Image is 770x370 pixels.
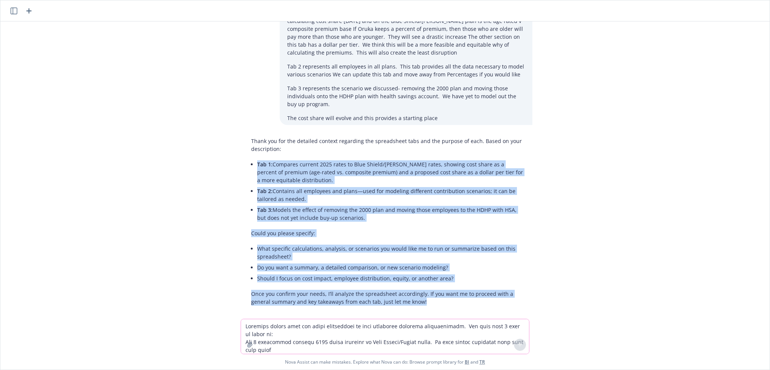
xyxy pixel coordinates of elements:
span: Tab 2: [257,187,273,195]
li: Do you want a summary, a detailed comparison, or new scenario modeling? [257,262,525,273]
li: Should I focus on cost impact, employee distribution, equity, or another area? [257,273,525,284]
p: Once you confirm your needs, I’ll analyze the spreadsheet accordingly. If you want me to proceed ... [251,290,525,306]
span: Nova Assist can make mistakes. Explore what Nova can do: Browse prompt library for and [285,354,485,370]
li: What specific calculations, analysis, or scenarios you would like me to run or summarize based on... [257,243,525,262]
li: Contains all employees and plans—used for modeling different contribution scenarios; it can be ta... [257,186,525,204]
p: The cost share will evolve and this provides a starting place [287,114,525,122]
p: Tab 2 represents all employees in all plans. This tab provides all the data necessary to model va... [287,62,525,78]
li: Compares current 2025 rates to Blue Shield/[PERSON_NAME] rates, showing cost share as a percent o... [257,159,525,186]
p: Thank you for the detailed context regarding the spreadsheet tabs and the purpose of each. Based ... [251,137,525,153]
a: TR [479,359,485,365]
li: Models the effect of removing the 2000 plan and moving those employees to the HDHP with HSA, but ... [257,204,525,223]
a: BI [465,359,469,365]
p: Tab 3 represents the scenario we discussed- removing the 2000 plan and moving those individuals o... [287,84,525,108]
p: Could you please specify: [251,229,525,237]
span: Tab 1: [257,161,273,168]
span: Tab 3: [257,206,273,213]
